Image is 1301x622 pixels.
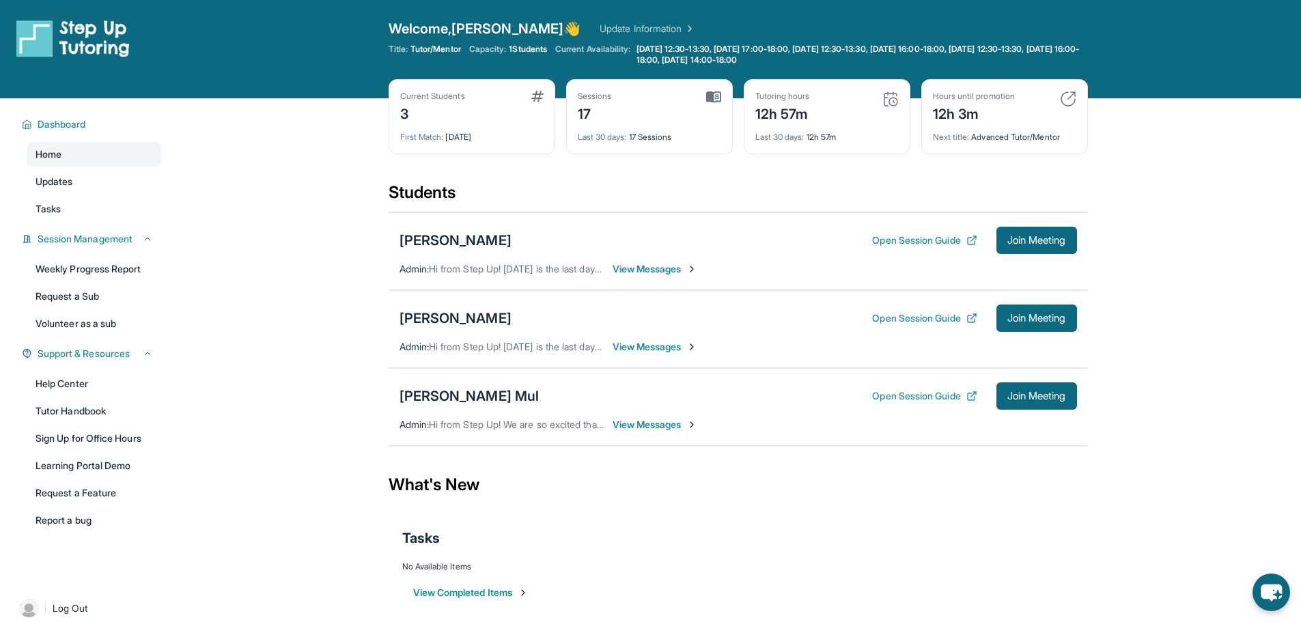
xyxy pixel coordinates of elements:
[872,311,977,325] button: Open Session Guide
[27,142,161,167] a: Home
[686,264,697,274] img: Chevron-Right
[38,117,86,131] span: Dashboard
[469,44,507,55] span: Capacity:
[755,91,810,102] div: Tutoring hours
[933,124,1076,143] div: Advanced Tutor/Mentor
[634,44,1088,66] a: [DATE] 12:30-13:30, [DATE] 17:00-18:00, [DATE] 12:30-13:30, [DATE] 16:00-18:00, [DATE] 12:30-13:3...
[36,147,61,161] span: Home
[27,257,161,281] a: Weekly Progress Report
[44,600,47,617] span: |
[872,234,977,247] button: Open Session Guide
[36,175,73,188] span: Updates
[1007,392,1066,400] span: Join Meeting
[400,91,465,102] div: Current Students
[755,132,805,142] span: Last 30 days :
[578,132,627,142] span: Last 30 days :
[996,305,1077,332] button: Join Meeting
[413,586,529,599] button: View Completed Items
[933,91,1015,102] div: Hours until promotion
[389,19,581,38] span: Welcome, [PERSON_NAME] 👋
[36,202,61,216] span: Tasks
[686,419,697,430] img: Chevron-Right
[16,19,130,57] img: logo
[509,44,547,55] span: 1 Students
[996,227,1077,254] button: Join Meeting
[27,311,161,336] a: Volunteer as a sub
[578,91,612,102] div: Sessions
[400,132,444,142] span: First Match :
[53,602,88,615] span: Log Out
[27,197,161,221] a: Tasks
[1007,236,1066,244] span: Join Meeting
[32,232,153,246] button: Session Management
[400,386,540,406] div: [PERSON_NAME] Mul
[400,102,465,124] div: 3
[400,309,512,328] div: [PERSON_NAME]
[872,389,977,403] button: Open Session Guide
[400,341,429,352] span: Admin :
[27,399,161,423] a: Tutor Handbook
[27,481,161,505] a: Request a Feature
[613,262,698,276] span: View Messages
[706,91,721,103] img: card
[19,599,38,618] img: user-img
[996,382,1077,410] button: Join Meeting
[389,455,1088,515] div: What's New
[400,419,429,430] span: Admin :
[531,91,544,102] img: card
[400,124,544,143] div: [DATE]
[400,231,512,250] div: [PERSON_NAME]
[32,117,153,131] button: Dashboard
[613,340,698,354] span: View Messages
[402,561,1074,572] div: No Available Items
[410,44,461,55] span: Tutor/Mentor
[402,528,440,548] span: Tasks
[555,44,630,66] span: Current Availability:
[636,44,1085,66] span: [DATE] 12:30-13:30, [DATE] 17:00-18:00, [DATE] 12:30-13:30, [DATE] 16:00-18:00, [DATE] 12:30-13:3...
[933,102,1015,124] div: 12h 3m
[27,426,161,451] a: Sign Up for Office Hours
[1253,574,1290,611] button: chat-button
[682,22,695,36] img: Chevron Right
[32,347,153,361] button: Support & Resources
[389,44,408,55] span: Title:
[755,124,899,143] div: 12h 57m
[755,102,810,124] div: 12h 57m
[578,124,721,143] div: 17 Sessions
[1007,314,1066,322] span: Join Meeting
[27,371,161,396] a: Help Center
[27,508,161,533] a: Report a bug
[389,182,1088,212] div: Students
[882,91,899,107] img: card
[933,132,970,142] span: Next title :
[38,232,132,246] span: Session Management
[600,22,695,36] a: Update Information
[1060,91,1076,107] img: card
[400,263,429,274] span: Admin :
[38,347,130,361] span: Support & Resources
[578,102,612,124] div: 17
[613,418,698,432] span: View Messages
[27,453,161,478] a: Learning Portal Demo
[27,284,161,309] a: Request a Sub
[27,169,161,194] a: Updates
[686,341,697,352] img: Chevron-Right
